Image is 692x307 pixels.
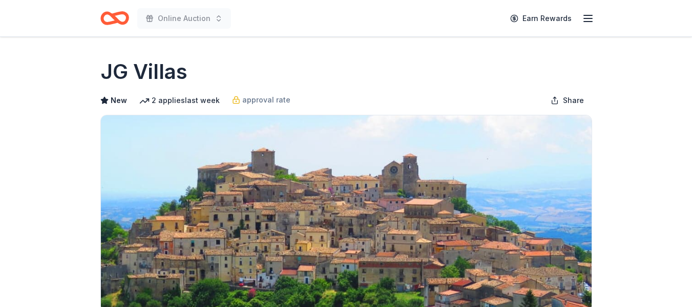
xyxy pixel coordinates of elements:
div: 2 applies last week [139,94,220,107]
a: Home [100,6,129,30]
span: approval rate [242,94,290,106]
button: Share [542,90,592,111]
span: Share [563,94,584,107]
a: Earn Rewards [504,9,578,28]
button: Online Auction [137,8,231,29]
span: New [111,94,127,107]
span: Online Auction [158,12,211,25]
a: approval rate [232,94,290,106]
h1: JG Villas [100,57,187,86]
